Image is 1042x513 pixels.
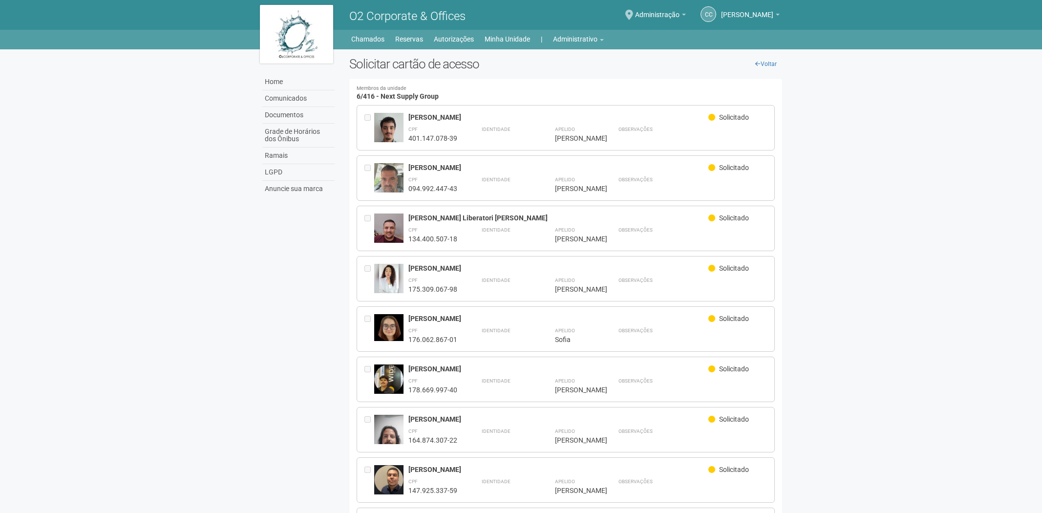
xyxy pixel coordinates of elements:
[618,278,653,283] strong: Observações
[482,227,510,233] strong: Identidade
[374,163,404,200] img: user.jpg
[555,335,594,344] div: Sofia
[434,32,474,46] a: Autorizações
[719,113,749,121] span: Solicitado
[482,479,510,484] strong: Identidade
[408,428,418,434] strong: CPF
[364,364,374,394] div: Entre em contato com a Aministração para solicitar o cancelamento ou 2a via
[750,57,782,71] a: Voltar
[541,32,542,46] a: |
[618,328,653,333] strong: Observações
[555,385,594,394] div: [PERSON_NAME]
[555,428,575,434] strong: Apelido
[408,285,457,294] div: 175.309.067-98
[364,163,374,193] div: Entre em contato com a Aministração para solicitar o cancelamento ou 2a via
[408,378,418,384] strong: CPF
[408,278,418,283] strong: CPF
[351,32,384,46] a: Chamados
[719,415,749,423] span: Solicitado
[395,32,423,46] a: Reservas
[719,264,749,272] span: Solicitado
[408,177,418,182] strong: CPF
[555,378,575,384] strong: Apelido
[357,86,775,91] small: Membros da unidade
[635,12,686,20] a: Administração
[555,134,594,143] div: [PERSON_NAME]
[555,184,594,193] div: [PERSON_NAME]
[553,32,604,46] a: Administrativo
[262,164,335,181] a: LGPD
[482,328,510,333] strong: Identidade
[408,479,418,484] strong: CPF
[364,113,374,143] div: Entre em contato com a Aministração para solicitar o cancelamento ou 2a via
[719,315,749,322] span: Solicitado
[364,214,374,243] div: Entre em contato com a Aministração para solicitar o cancelamento ou 2a via
[262,74,335,90] a: Home
[262,124,335,148] a: Grade de Horários dos Ônibus
[408,328,418,333] strong: CPF
[408,227,418,233] strong: CPF
[618,127,653,132] strong: Observações
[482,378,510,384] strong: Identidade
[408,364,709,373] div: [PERSON_NAME]
[555,486,594,495] div: [PERSON_NAME]
[555,285,594,294] div: [PERSON_NAME]
[719,466,749,473] span: Solicitado
[262,181,335,197] a: Anuncie sua marca
[408,184,457,193] div: 094.992.447-43
[262,90,335,107] a: Comunicados
[408,235,457,243] div: 134.400.507-18
[260,5,333,64] img: logo.jpg
[349,57,783,71] h2: Solicitar cartão de acesso
[374,415,404,467] img: user.jpg
[408,214,709,222] div: [PERSON_NAME] Liberatori [PERSON_NAME]
[374,214,404,253] img: user.jpg
[408,264,709,273] div: [PERSON_NAME]
[555,177,575,182] strong: Apelido
[635,1,680,19] span: Administração
[374,465,404,494] img: user.jpg
[482,177,510,182] strong: Identidade
[485,32,530,46] a: Minha Unidade
[555,227,575,233] strong: Apelido
[618,227,653,233] strong: Observações
[408,113,709,122] div: [PERSON_NAME]
[408,163,709,172] div: [PERSON_NAME]
[555,328,575,333] strong: Apelido
[555,127,575,132] strong: Apelido
[482,278,510,283] strong: Identidade
[618,479,653,484] strong: Observações
[555,278,575,283] strong: Apelido
[408,335,457,344] div: 176.062.867-01
[374,113,404,152] img: user.jpg
[408,436,457,445] div: 164.874.307-22
[408,134,457,143] div: 401.147.078-39
[555,436,594,445] div: [PERSON_NAME]
[701,6,716,22] a: CC
[364,465,374,495] div: Entre em contato com a Aministração para solicitar o cancelamento ou 2a via
[262,148,335,164] a: Ramais
[374,264,404,293] img: user.jpg
[408,415,709,424] div: [PERSON_NAME]
[555,479,575,484] strong: Apelido
[262,107,335,124] a: Documentos
[374,314,404,341] img: user.jpg
[349,9,466,23] span: O2 Corporate & Offices
[408,385,457,394] div: 178.669.997-40
[357,86,775,100] h4: 6/416 - Next Supply Group
[408,486,457,495] div: 147.925.337-59
[721,12,780,20] a: [PERSON_NAME]
[618,177,653,182] strong: Observações
[482,127,510,132] strong: Identidade
[408,314,709,323] div: [PERSON_NAME]
[555,235,594,243] div: [PERSON_NAME]
[408,127,418,132] strong: CPF
[719,164,749,171] span: Solicitado
[618,378,653,384] strong: Observações
[364,314,374,344] div: Entre em contato com a Aministração para solicitar o cancelamento ou 2a via
[364,415,374,445] div: Entre em contato com a Aministração para solicitar o cancelamento ou 2a via
[482,428,510,434] strong: Identidade
[618,428,653,434] strong: Observações
[364,264,374,294] div: Entre em contato com a Aministração para solicitar o cancelamento ou 2a via
[374,364,404,394] img: user.jpg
